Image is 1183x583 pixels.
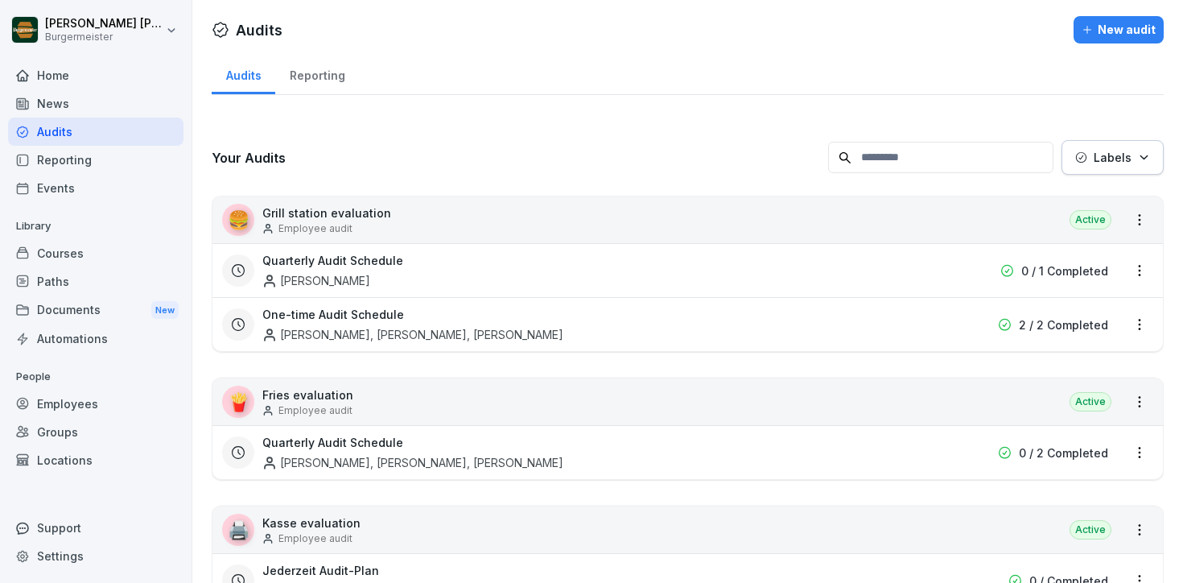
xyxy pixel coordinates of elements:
[1070,392,1111,411] div: Active
[1019,316,1108,333] p: 2 / 2 Completed
[275,53,359,94] a: Reporting
[236,19,282,41] h1: Audits
[262,326,563,343] div: [PERSON_NAME], [PERSON_NAME], [PERSON_NAME]
[278,531,352,546] p: Employee audit
[1019,444,1108,461] p: 0 / 2 Completed
[8,418,183,446] a: Groups
[8,61,183,89] a: Home
[8,514,183,542] div: Support
[8,174,183,202] a: Events
[8,325,183,353] a: Automations
[278,403,352,418] p: Employee audit
[262,434,403,451] h3: Quarterly Audit Schedule
[45,31,163,43] p: Burgermeister
[1074,16,1164,43] button: New audit
[8,267,183,296] a: Paths
[1021,263,1108,279] p: 0 / 1 Completed
[8,239,183,267] a: Courses
[1094,149,1131,166] p: Labels
[1070,520,1111,540] div: Active
[8,296,183,325] div: Documents
[222,386,254,418] div: 🍟
[1082,21,1156,39] div: New audit
[222,514,254,546] div: 🖨️
[1061,140,1164,175] button: Labels
[8,364,183,390] p: People
[278,221,352,236] p: Employee audit
[262,387,353,403] p: Fries evaluation
[212,53,275,94] a: Audits
[262,252,403,269] h3: Quarterly Audit Schedule
[222,204,254,236] div: 🍔
[262,515,361,531] p: Kasse evaluation
[262,205,391,221] p: Grill station evaluation
[8,146,183,174] a: Reporting
[262,306,404,323] h3: One-time Audit Schedule
[1070,210,1111,229] div: Active
[262,454,563,471] div: [PERSON_NAME], [PERSON_NAME], [PERSON_NAME]
[262,562,379,579] h3: Jederzeit Audit-Plan
[8,89,183,118] a: News
[8,446,183,474] a: Locations
[8,390,183,418] a: Employees
[8,542,183,570] a: Settings
[45,17,163,31] p: [PERSON_NAME] [PERSON_NAME] [PERSON_NAME]
[8,296,183,325] a: DocumentsNew
[262,272,370,289] div: [PERSON_NAME]
[8,118,183,146] a: Audits
[212,149,820,167] h3: Your Audits
[8,213,183,239] p: Library
[151,301,179,320] div: New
